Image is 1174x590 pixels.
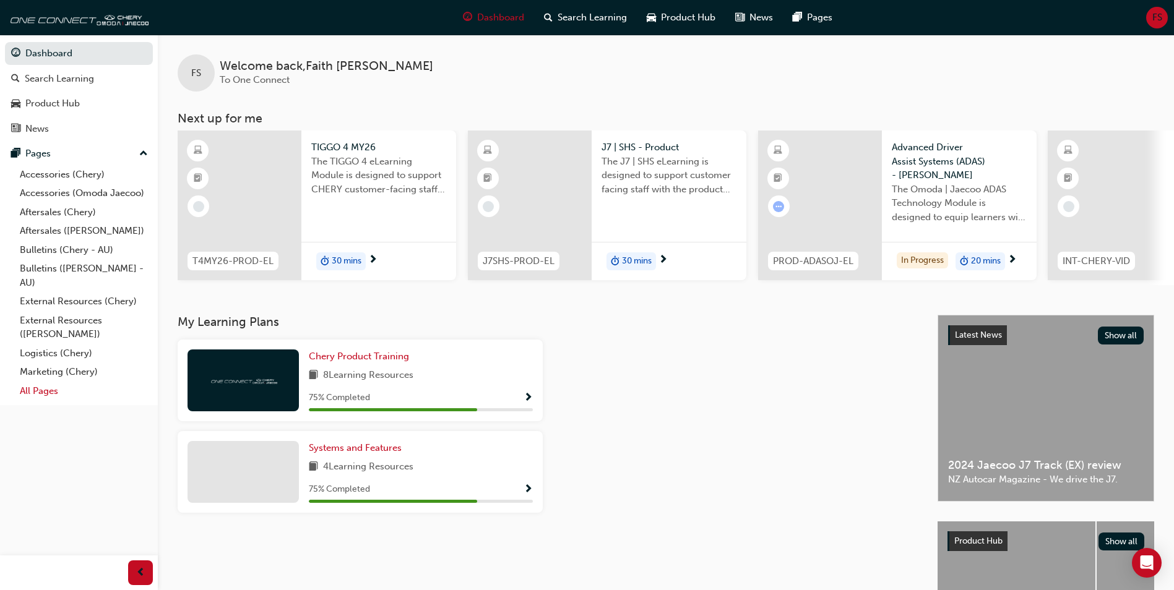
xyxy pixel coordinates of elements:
[483,143,492,159] span: learningResourceType_ELEARNING-icon
[368,255,378,266] span: next-icon
[637,5,725,30] a: car-iconProduct Hub
[5,92,153,115] a: Product Hub
[892,140,1027,182] span: Advanced Driver Assist Systems (ADAS) - [PERSON_NAME]
[793,10,802,25] span: pages-icon
[11,124,20,135] span: news-icon
[15,382,153,401] a: All Pages
[468,130,746,280] a: J7SHS-PROD-ELJ7 | SHS - ProductThe J7 | SHS eLearning is designed to support customer facing staf...
[725,5,783,30] a: news-iconNews
[309,349,414,364] a: Chery Product Training
[11,74,20,85] span: search-icon
[15,241,153,260] a: Bulletins (Chery - AU)
[193,201,204,212] span: learningRecordVerb_NONE-icon
[483,171,492,187] span: booktick-icon
[192,254,274,268] span: T4MY26-PROD-EL
[5,42,153,65] a: Dashboard
[1098,532,1145,550] button: Show all
[194,143,202,159] span: learningResourceType_ELEARNING-icon
[1098,327,1144,344] button: Show all
[309,441,407,455] a: Systems and Features
[774,143,782,159] span: learningResourceType_ELEARNING-icon
[1064,143,1073,159] span: learningResourceType_ELEARNING-icon
[558,11,627,25] span: Search Learning
[622,254,652,268] span: 30 mins
[323,460,413,475] span: 4 Learning Resources
[453,5,534,30] a: guage-iconDashboard
[5,40,153,142] button: DashboardSearch LearningProduct HubNews
[136,565,145,581] span: prev-icon
[1152,11,1162,25] span: FS
[15,259,153,292] a: Bulletins ([PERSON_NAME] - AU)
[971,254,1001,268] span: 20 mins
[311,140,446,155] span: TIGGO 4 MY26
[773,254,853,268] span: PROD-ADASOJ-EL
[25,72,94,86] div: Search Learning
[1008,255,1017,266] span: next-icon
[178,130,456,280] a: T4MY26-PROD-ELTIGGO 4 MY26The TIGGO 4 eLearning Module is designed to support CHERY customer-faci...
[948,458,1144,472] span: 2024 Jaecoo J7 Track (EX) review
[15,165,153,184] a: Accessories (Chery)
[658,255,668,266] span: next-icon
[948,325,1144,345] a: Latest NewsShow all
[948,472,1144,487] span: NZ Autocar Magazine - We drive the J7.
[332,254,361,268] span: 30 mins
[647,10,656,25] span: car-icon
[1064,171,1073,187] span: booktick-icon
[1063,201,1074,212] span: learningRecordVerb_NONE-icon
[1063,254,1130,268] span: INT-CHERY-VID
[191,66,201,80] span: FS
[1146,7,1168,28] button: FS
[463,10,472,25] span: guage-icon
[15,344,153,363] a: Logistics (Chery)
[524,390,533,406] button: Show Progress
[661,11,715,25] span: Product Hub
[321,254,329,270] span: duration-icon
[323,368,413,383] span: 8 Learning Resources
[15,203,153,222] a: Aftersales (Chery)
[309,442,402,453] span: Systems and Features
[524,393,533,404] span: Show Progress
[611,254,619,270] span: duration-icon
[309,482,370,497] span: 75 % Completed
[15,184,153,203] a: Accessories (Omoda Jaecoo)
[807,11,832,25] span: Pages
[960,254,969,270] span: duration-icon
[783,5,842,30] a: pages-iconPages
[749,11,773,25] span: News
[6,5,149,30] img: oneconnect
[938,315,1154,502] a: Latest NewsShow all2024 Jaecoo J7 Track (EX) reviewNZ Autocar Magazine - We drive the J7.
[758,130,1037,280] a: PROD-ADASOJ-ELAdvanced Driver Assist Systems (ADAS) - [PERSON_NAME]The Omoda | Jaecoo ADAS Techno...
[194,171,202,187] span: booktick-icon
[25,147,51,161] div: Pages
[602,155,736,197] span: The J7 | SHS eLearning is designed to support customer facing staff with the product and sales in...
[1132,548,1162,578] div: Open Intercom Messenger
[15,311,153,344] a: External Resources ([PERSON_NAME])
[774,171,782,187] span: booktick-icon
[947,531,1144,551] a: Product HubShow all
[477,11,524,25] span: Dashboard
[534,5,637,30] a: search-iconSearch Learning
[178,315,918,329] h3: My Learning Plans
[139,146,148,162] span: up-icon
[311,155,446,197] span: The TIGGO 4 eLearning Module is designed to support CHERY customer-facing staff with the product ...
[5,142,153,165] button: Pages
[955,330,1002,340] span: Latest News
[11,48,20,59] span: guage-icon
[11,148,20,160] span: pages-icon
[5,118,153,140] a: News
[11,98,20,109] span: car-icon
[544,10,553,25] span: search-icon
[735,10,745,25] span: news-icon
[524,482,533,497] button: Show Progress
[220,59,433,74] span: Welcome back , Faith [PERSON_NAME]
[483,254,555,268] span: J7SHS-PROD-EL
[897,252,948,269] div: In Progress
[5,67,153,90] a: Search Learning
[209,374,277,386] img: oneconnect
[15,362,153,382] a: Marketing (Chery)
[158,111,1174,126] h3: Next up for me
[15,292,153,311] a: External Resources (Chery)
[954,536,1003,546] span: Product Hub
[15,221,153,241] a: Aftersales ([PERSON_NAME])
